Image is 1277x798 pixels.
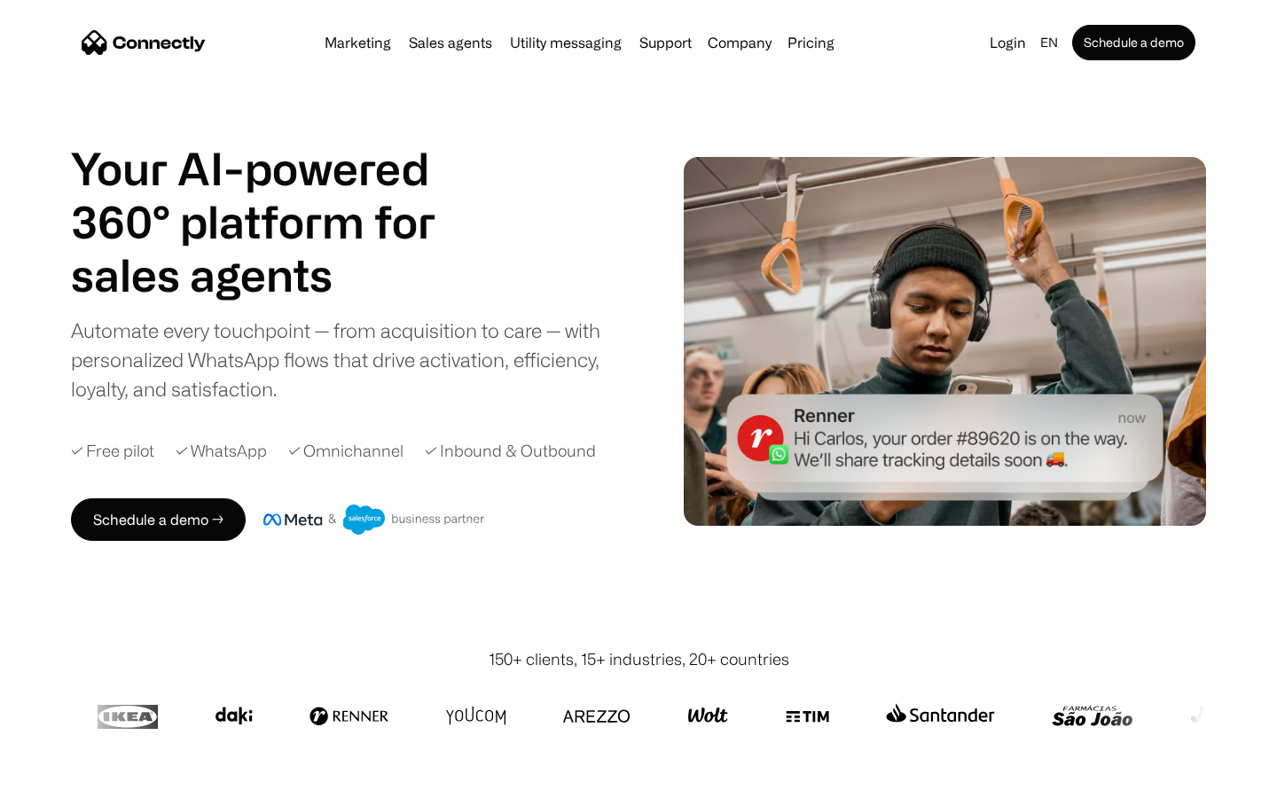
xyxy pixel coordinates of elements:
[71,498,246,541] a: Schedule a demo →
[71,248,479,301] div: carousel
[71,316,630,403] div: Automate every touchpoint — from acquisition to care — with personalized WhatsApp flows that driv...
[780,35,842,50] a: Pricing
[1072,25,1195,60] a: Schedule a demo
[288,439,403,463] div: ✓ Omnichannel
[18,765,106,792] aside: Language selected: English
[263,505,485,535] img: Meta and Salesforce business partner badge.
[632,35,699,50] a: Support
[176,439,267,463] div: ✓ WhatsApp
[71,142,479,248] h1: Your AI-powered 360° platform for
[708,30,772,55] div: Company
[71,248,479,301] div: 1 of 4
[402,35,499,50] a: Sales agents
[489,647,789,671] div: 150+ clients, 15+ industries, 20+ countries
[983,30,1033,55] a: Login
[503,35,629,50] a: Utility messaging
[317,35,398,50] a: Marketing
[425,439,596,463] div: ✓ Inbound & Outbound
[82,29,206,56] a: home
[35,767,106,792] ul: Language list
[71,439,154,463] div: ✓ Free pilot
[71,248,479,301] h1: sales agents
[1040,30,1058,55] div: en
[702,30,777,55] div: Company
[1033,30,1069,55] div: en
